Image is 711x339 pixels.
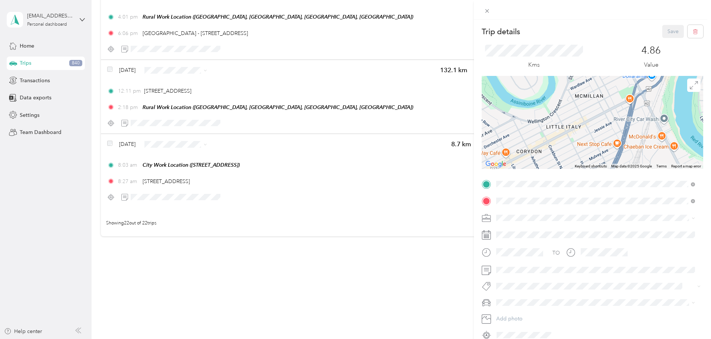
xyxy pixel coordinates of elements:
[482,26,520,37] p: Trip details
[611,164,652,168] span: Map data ©2025 Google
[575,164,607,169] button: Keyboard shortcuts
[671,164,701,168] a: Report a map error
[528,60,540,70] p: Kms
[669,297,711,339] iframe: Everlance-gr Chat Button Frame
[552,249,560,257] div: TO
[494,314,703,324] button: Add photo
[484,159,508,169] a: Open this area in Google Maps (opens a new window)
[656,164,667,168] a: Terms (opens in new tab)
[641,45,661,57] p: 4.86
[644,60,659,70] p: Value
[484,159,508,169] img: Google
